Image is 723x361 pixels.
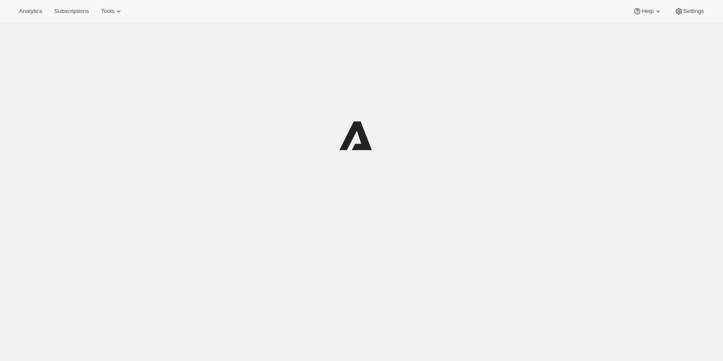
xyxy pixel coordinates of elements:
span: Subscriptions [54,8,89,15]
button: Analytics [14,5,47,17]
span: Settings [683,8,704,15]
button: Tools [96,5,128,17]
button: Settings [669,5,709,17]
button: Subscriptions [49,5,94,17]
span: Analytics [19,8,42,15]
span: Tools [101,8,114,15]
button: Help [628,5,667,17]
span: Help [642,8,653,15]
